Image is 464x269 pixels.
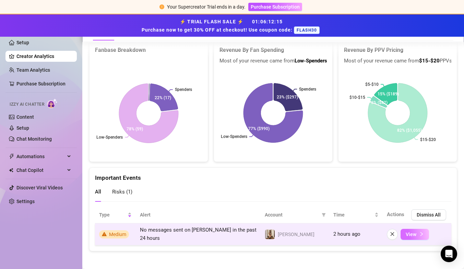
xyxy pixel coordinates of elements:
span: Risks ( 1 ) [112,189,132,195]
text: Low-Spenders [221,134,247,139]
text: $15-$20 [420,137,436,142]
th: Time [329,207,383,223]
a: Purchase Subscription [16,81,66,86]
span: Account [265,211,319,219]
span: Time [333,211,373,219]
span: No messages sent on [PERSON_NAME] in the past 24 hours [140,227,257,241]
span: Purchase Subscription [251,4,300,10]
a: Setup [16,40,29,45]
img: AI Chatter [47,98,58,108]
span: Automations [16,151,65,162]
text: Spenders [175,87,192,92]
strong: ⚡ TRIAL FLASH SALE ⚡ [142,19,322,33]
text: $5-$10 [365,82,379,87]
text: Low-Spenders [96,135,123,140]
span: thunderbolt [9,154,14,159]
span: Most of your revenue came from [219,57,327,65]
text: $10-$15 [349,95,365,100]
b: Low-Spenders [295,58,327,64]
span: Type [99,211,126,219]
span: View [406,232,416,237]
strong: Purchase now to get 30% OFF at checkout! Use coupon code: [142,27,294,33]
a: Discover Viral Videos [16,185,63,190]
span: Chat Copilot [16,165,65,176]
button: Dismiss All [411,209,446,220]
a: Content [16,114,34,120]
h5: Revenue By Fan Spending [219,46,327,54]
a: Settings [16,199,35,204]
span: Your Supercreator Trial ends in a day. [167,4,246,10]
a: Team Analytics [16,67,50,73]
button: View [401,229,429,240]
a: Chat Monitoring [16,136,52,142]
span: Izzy AI Chatter [10,101,44,108]
a: Creator Analytics [16,51,71,62]
span: right [419,232,424,236]
span: FLASH30 [294,26,320,34]
span: Most of your revenue came from PPVs [344,57,451,65]
span: [PERSON_NAME] [278,232,314,237]
img: Chat Copilot [9,168,13,173]
th: Type [95,207,136,223]
a: Setup [16,125,29,131]
span: Actions [387,211,404,218]
h5: Fanbase Breakdown [95,46,202,54]
span: exclamation-circle [159,4,164,9]
button: Purchase Subscription [248,3,302,11]
th: Alert [136,207,261,223]
a: Purchase Subscription [248,4,302,10]
div: Open Intercom Messenger [441,246,457,262]
span: close [390,232,395,236]
h5: Revenue By PPV Pricing [344,46,451,54]
span: 2 hours ago [333,231,360,237]
span: 01 : 06 : 12 : 15 [252,19,283,24]
b: $15-$20 [419,58,440,64]
text: Spenders [299,87,316,92]
span: Dismiss All [417,212,441,218]
span: filter [322,213,326,217]
span: Medium [109,232,126,237]
img: Anna [265,230,275,239]
span: All [95,189,101,195]
div: Important Events [95,168,451,183]
span: warning [102,232,107,236]
span: filter [320,210,327,220]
